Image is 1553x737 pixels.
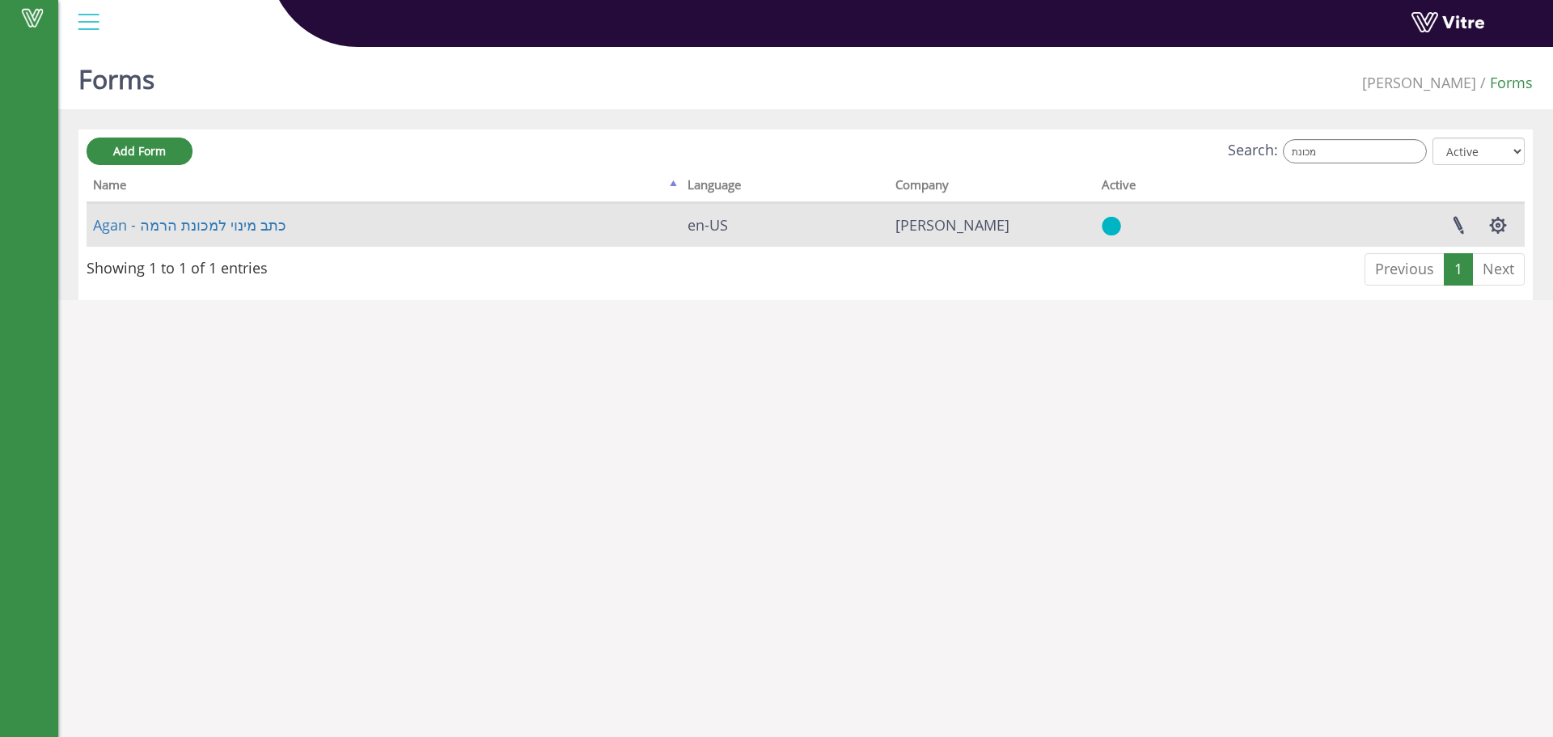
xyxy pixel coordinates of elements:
[1283,139,1427,163] input: Search:
[1228,139,1427,163] label: Search:
[1362,73,1476,92] span: 379
[87,172,681,203] th: Name: activate to sort column descending
[87,252,268,279] div: Showing 1 to 1 of 1 entries
[681,203,890,247] td: en-US
[78,40,154,109] h1: Forms
[1476,73,1533,94] li: Forms
[1365,253,1445,286] a: Previous
[1102,216,1121,236] img: yes
[681,172,890,203] th: Language
[87,138,193,165] a: Add Form
[889,172,1095,203] th: Company
[93,215,286,235] a: Agan - כתב מינוי למכונת הרמה
[895,215,1009,235] span: 379
[113,143,166,159] span: Add Form
[1095,172,1239,203] th: Active
[1472,253,1525,286] a: Next
[1444,253,1473,286] a: 1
